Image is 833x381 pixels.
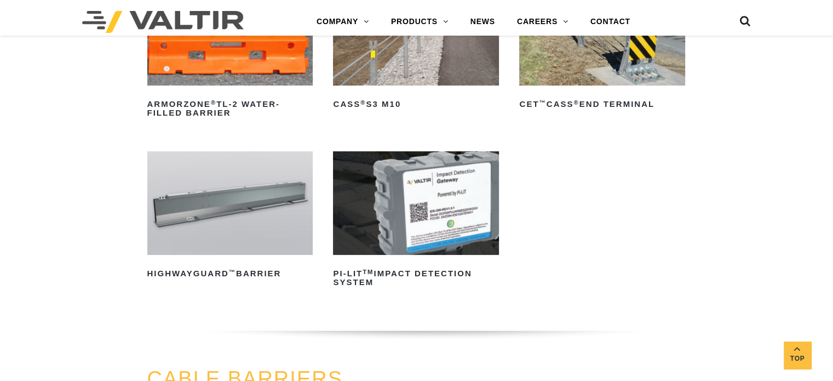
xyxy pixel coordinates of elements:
a: HighwayGuard™Barrier [147,151,313,282]
img: Valtir [82,11,244,33]
a: PRODUCTS [380,11,459,33]
h2: PI-LIT Impact Detection System [333,265,499,291]
a: CONTACT [579,11,641,33]
a: NEWS [459,11,506,33]
a: CAREERS [506,11,579,33]
sup: ™ [539,99,546,106]
a: Top [784,342,811,369]
span: Top [784,352,811,365]
h2: HighwayGuard Barrier [147,265,313,282]
h2: CASS S3 M10 [333,95,499,113]
h2: CET CASS End Terminal [519,95,685,113]
a: PI-LITTMImpact Detection System [333,151,499,291]
sup: ® [573,99,579,106]
h2: ArmorZone TL-2 Water-Filled Barrier [147,95,313,122]
sup: TM [363,269,374,275]
sup: ™ [229,269,236,275]
sup: ® [211,99,216,106]
sup: ® [360,99,366,106]
a: COMPANY [306,11,380,33]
